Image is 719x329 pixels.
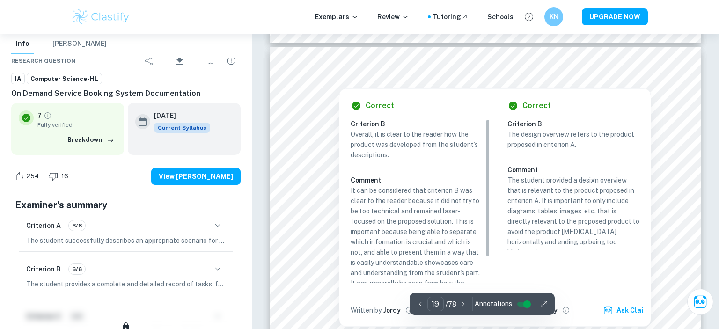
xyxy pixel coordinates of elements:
[11,169,44,184] div: Like
[26,264,61,274] h6: Criterion B
[26,220,61,231] h6: Criterion A
[161,49,199,73] div: Download
[154,123,210,133] span: Current Syllabus
[549,12,559,22] h6: KN
[27,73,102,85] a: Computer Science-HL
[507,175,639,257] p: The student provided a design overview that is relevant to the product proposed in criterion A. I...
[687,289,713,315] button: Ask Clai
[475,299,512,309] span: Annotations
[507,119,647,129] h6: Criterion B
[351,175,483,185] h6: Comment
[522,100,551,111] h6: Correct
[351,185,483,309] p: It can be considered that criterion B was clear to the reader because it did not try to be too te...
[71,7,131,26] img: Clastify logo
[602,302,647,319] button: Ask Clai
[26,235,226,246] p: The student successfully describes an appropriate scenario for investigation for an identified cl...
[140,51,159,70] div: Share
[603,306,613,315] img: clai.svg
[383,305,401,315] h6: Jordy
[433,12,469,22] a: Tutoring
[22,172,44,181] span: 254
[559,304,572,317] button: View full profile
[26,279,226,289] p: The student provides a complete and detailed record of tasks, following the proper format for the...
[315,12,359,22] p: Exemplars
[52,34,107,54] button: [PERSON_NAME]
[351,119,490,129] h6: Criterion B
[12,74,24,84] span: IA
[351,129,483,160] p: Overall, it is clear to the reader how the product was developed from the student’s descriptions.
[154,123,210,133] div: This exemplar is based on the current syllabus. Feel free to refer to it for inspiration/ideas wh...
[201,51,220,70] div: Bookmark
[151,168,241,185] button: View [PERSON_NAME]
[27,74,102,84] span: Computer Science-HL
[11,73,25,85] a: IA
[56,172,73,181] span: 16
[11,57,76,65] span: Research question
[507,165,639,175] h6: Comment
[544,7,563,26] button: KN
[15,198,237,212] h5: Examiner's summary
[154,110,203,121] h6: [DATE]
[37,110,42,121] p: 7
[582,8,648,25] button: UPGRADE NOW
[65,133,117,147] button: Breakdown
[507,129,639,150] p: The design overview refers to the product proposed in criterion A.
[11,34,34,54] button: Info
[11,88,241,99] h6: On Demand Service Booking System Documentation
[46,169,73,184] div: Dislike
[69,221,85,230] span: 6/6
[403,304,416,317] button: View full profile
[521,9,537,25] button: Help and Feedback
[377,12,409,22] p: Review
[69,265,85,273] span: 6/6
[37,121,117,129] span: Fully verified
[222,51,241,70] div: Report issue
[44,111,52,120] a: Grade fully verified
[351,305,382,315] p: Written by
[366,100,394,111] h6: Correct
[487,12,514,22] a: Schools
[446,299,456,309] p: / 78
